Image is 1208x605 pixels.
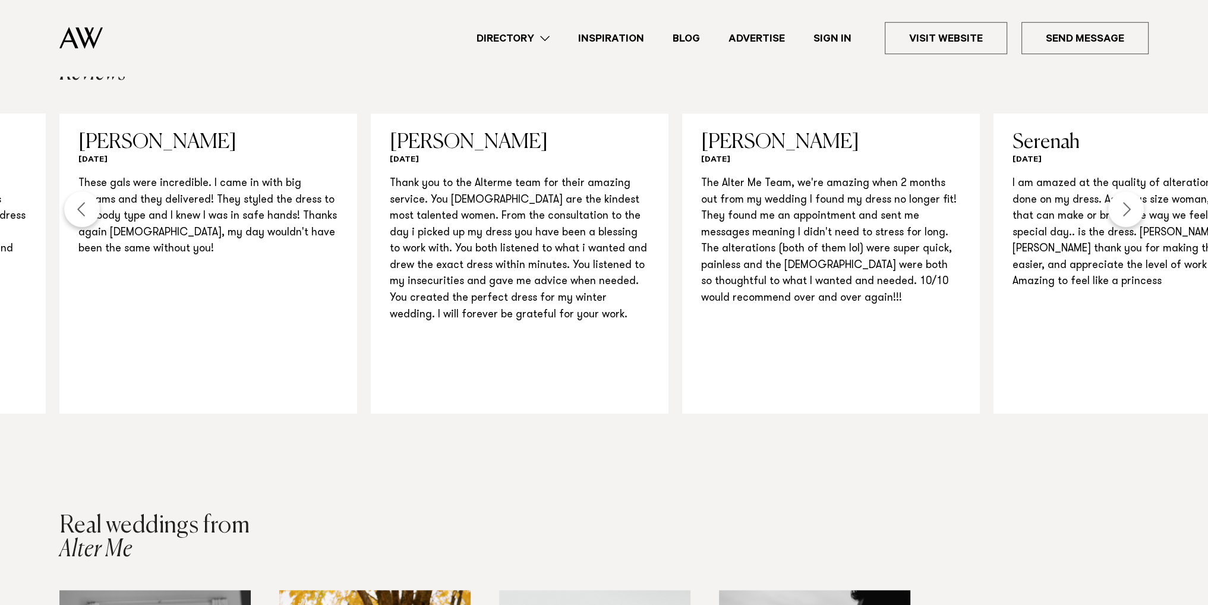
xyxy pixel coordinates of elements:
a: Sign In [799,30,866,46]
h6: [DATE] [701,155,960,166]
h3: [PERSON_NAME] [78,133,338,153]
a: Inspiration [564,30,658,46]
img: Auckland Weddings Logo [59,27,103,49]
a: Blog [658,30,714,46]
span: Real weddings from [59,514,250,538]
p: These gals were incredible. I came in with big dreams and they delivered! They styled the dress t... [78,176,338,258]
swiper-slide: 20 / 51 [371,114,668,413]
a: [PERSON_NAME] [DATE] The Alter Me Team, we're amazing when 2 months out from my wedding I found m... [682,114,979,413]
h6: [DATE] [78,155,338,166]
a: [PERSON_NAME] [DATE] Thank you to the Alterme team for their amazing service. You [DEMOGRAPHIC_DA... [371,114,668,413]
h3: [PERSON_NAME] [390,133,649,153]
p: Thank you to the Alterme team for their amazing service. You [DEMOGRAPHIC_DATA] are the kindest m... [390,176,649,323]
swiper-slide: 19 / 51 [59,114,357,413]
h6: [DATE] [390,155,649,166]
a: Send Message [1021,22,1149,54]
a: Directory [462,30,564,46]
h2: Alter Me [59,514,250,562]
p: The Alter Me Team, we're amazing when 2 months out from my wedding I found my dress no longer fit... [701,176,960,307]
a: [PERSON_NAME] [DATE] These gals were incredible. I came in with big dreams and they delivered! Th... [59,114,357,413]
a: Advertise [714,30,799,46]
swiper-slide: 21 / 51 [682,114,979,413]
a: Visit Website [885,22,1007,54]
h3: [PERSON_NAME] [701,133,960,153]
